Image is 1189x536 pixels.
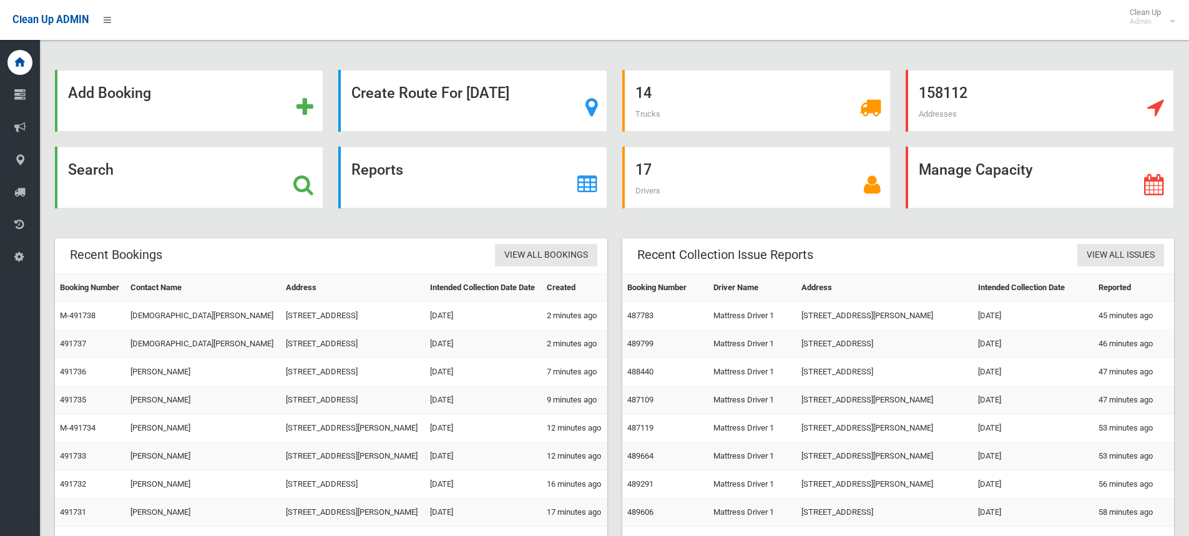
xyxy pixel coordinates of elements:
a: 14 Trucks [622,70,891,132]
td: [STREET_ADDRESS] [281,330,425,358]
td: Mattress Driver 1 [708,470,796,499]
td: [STREET_ADDRESS] [281,470,425,499]
td: [DATE] [425,386,542,414]
td: 53 minutes ago [1094,414,1174,442]
a: M-491738 [60,311,95,320]
td: [DATE] [973,386,1094,414]
strong: Create Route For [DATE] [351,84,509,102]
a: 491733 [60,451,86,460]
td: [PERSON_NAME] [125,499,281,527]
th: Address [281,274,425,302]
th: Intended Collection Date Date [425,274,542,302]
td: [DATE] [973,302,1094,330]
td: 9 minutes ago [542,386,607,414]
td: 2 minutes ago [542,330,607,358]
th: Created [542,274,607,302]
a: 158112 Addresses [906,70,1174,132]
td: [DEMOGRAPHIC_DATA][PERSON_NAME] [125,330,281,358]
th: Booking Number [55,274,125,302]
td: [DATE] [973,414,1094,442]
td: 46 minutes ago [1094,330,1174,358]
td: [DEMOGRAPHIC_DATA][PERSON_NAME] [125,302,281,330]
span: Clean Up ADMIN [12,14,89,26]
td: [DATE] [973,499,1094,527]
td: [STREET_ADDRESS] [796,499,973,527]
td: Mattress Driver 1 [708,330,796,358]
td: [DATE] [425,442,542,470]
td: Mattress Driver 1 [708,499,796,527]
td: [STREET_ADDRESS] [281,358,425,386]
td: 7 minutes ago [542,358,607,386]
a: 489664 [627,451,653,460]
strong: Reports [351,161,403,178]
td: [STREET_ADDRESS][PERSON_NAME] [796,386,973,414]
span: Trucks [635,109,660,119]
a: 487783 [627,311,653,320]
td: 58 minutes ago [1094,499,1174,527]
strong: Manage Capacity [919,161,1032,178]
a: Create Route For [DATE] [338,70,607,132]
th: Reported [1094,274,1174,302]
td: [DATE] [425,302,542,330]
td: [DATE] [425,414,542,442]
th: Intended Collection Date [973,274,1094,302]
td: [STREET_ADDRESS][PERSON_NAME] [281,442,425,470]
a: 489799 [627,339,653,348]
a: View All Issues [1077,244,1164,267]
a: M-491734 [60,423,95,432]
td: 12 minutes ago [542,442,607,470]
strong: Search [68,161,114,178]
td: 47 minutes ago [1094,386,1174,414]
a: 491732 [60,479,86,489]
span: Drivers [635,186,660,195]
a: 491735 [60,395,86,404]
a: 487109 [627,395,653,404]
td: [STREET_ADDRESS][PERSON_NAME] [796,302,973,330]
strong: 14 [635,84,652,102]
td: [STREET_ADDRESS][PERSON_NAME] [796,414,973,442]
td: [PERSON_NAME] [125,414,281,442]
td: Mattress Driver 1 [708,386,796,414]
th: Address [796,274,973,302]
span: Addresses [919,109,957,119]
td: 56 minutes ago [1094,470,1174,499]
td: Mattress Driver 1 [708,414,796,442]
td: 17 minutes ago [542,499,607,527]
strong: 17 [635,161,652,178]
td: [STREET_ADDRESS][PERSON_NAME] [281,414,425,442]
td: [DATE] [425,330,542,358]
a: 489291 [627,479,653,489]
td: Mattress Driver 1 [708,302,796,330]
td: [STREET_ADDRESS][PERSON_NAME] [796,470,973,499]
header: Recent Bookings [55,243,177,267]
td: 45 minutes ago [1094,302,1174,330]
td: 12 minutes ago [542,414,607,442]
td: [DATE] [973,330,1094,358]
a: Reports [338,147,607,208]
td: [DATE] [973,470,1094,499]
td: [STREET_ADDRESS] [281,302,425,330]
a: 491731 [60,507,86,517]
td: 53 minutes ago [1094,442,1174,470]
a: 491737 [60,339,86,348]
td: 16 minutes ago [542,470,607,499]
td: 2 minutes ago [542,302,607,330]
a: 489606 [627,507,653,517]
header: Recent Collection Issue Reports [622,243,828,267]
th: Contact Name [125,274,281,302]
td: [STREET_ADDRESS] [281,386,425,414]
span: Clean Up [1123,7,1173,26]
a: 488440 [627,367,653,376]
td: Mattress Driver 1 [708,358,796,386]
td: [STREET_ADDRESS][PERSON_NAME] [281,499,425,527]
a: View All Bookings [495,244,597,267]
td: [DATE] [425,470,542,499]
a: Search [55,147,323,208]
a: 491736 [60,367,86,376]
strong: 158112 [919,84,967,102]
td: [DATE] [973,358,1094,386]
td: [PERSON_NAME] [125,386,281,414]
td: [DATE] [425,358,542,386]
a: 487119 [627,423,653,432]
td: [STREET_ADDRESS] [796,330,973,358]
